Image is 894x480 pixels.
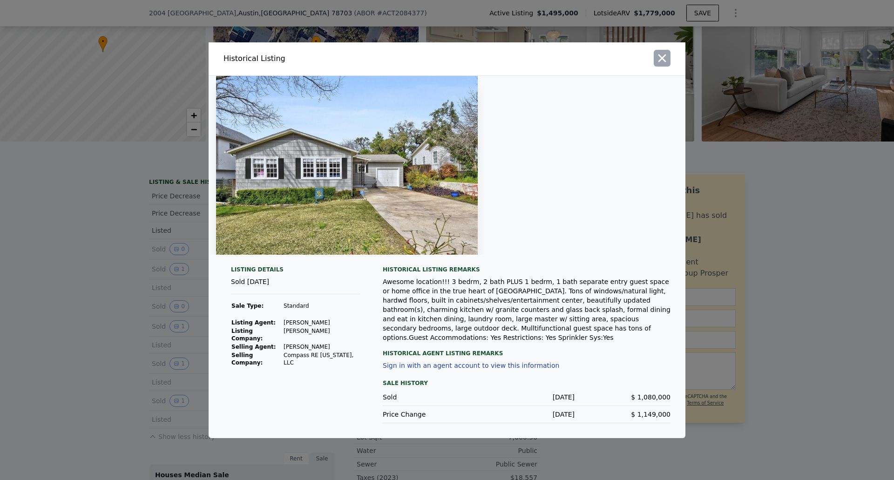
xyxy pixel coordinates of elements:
[383,410,479,419] div: Price Change
[231,266,360,277] div: Listing Details
[383,392,479,402] div: Sold
[383,266,670,273] div: Historical Listing remarks
[283,343,360,351] td: [PERSON_NAME]
[231,277,360,294] div: Sold [DATE]
[479,392,575,402] div: [DATE]
[231,352,263,366] strong: Selling Company:
[283,318,360,327] td: [PERSON_NAME]
[283,327,360,343] td: [PERSON_NAME]
[231,328,263,342] strong: Listing Company:
[383,378,670,389] div: Sale History
[223,53,443,64] div: Historical Listing
[479,410,575,419] div: [DATE]
[283,351,360,367] td: Compass RE [US_STATE], LLC
[631,411,670,418] span: $ 1,149,000
[231,344,276,350] strong: Selling Agent:
[231,303,264,309] strong: Sale Type:
[283,302,360,310] td: Standard
[383,342,670,357] div: Historical Agent Listing Remarks
[216,76,478,255] img: Property Img
[383,277,670,342] div: Awesome location!!! 3 bedrm, 2 bath PLUS 1 bedrm, 1 bath separate entry guest space or home offic...
[383,362,559,369] button: Sign in with an agent account to view this information
[231,319,276,326] strong: Listing Agent:
[631,393,670,401] span: $ 1,080,000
